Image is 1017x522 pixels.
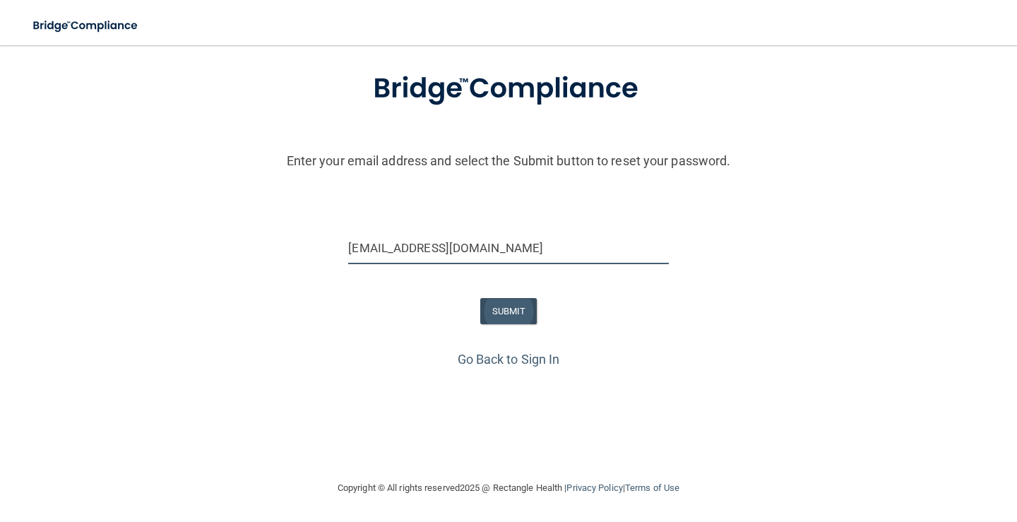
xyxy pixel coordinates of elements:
img: bridge_compliance_login_screen.278c3ca4.svg [21,11,151,40]
a: Terms of Use [625,482,679,493]
a: Go Back to Sign In [458,352,560,367]
a: Privacy Policy [566,482,622,493]
input: Email [348,232,668,264]
button: SUBMIT [480,298,537,324]
div: Copyright © All rights reserved 2025 @ Rectangle Health | | [251,465,766,511]
img: bridge_compliance_login_screen.278c3ca4.svg [344,52,673,126]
